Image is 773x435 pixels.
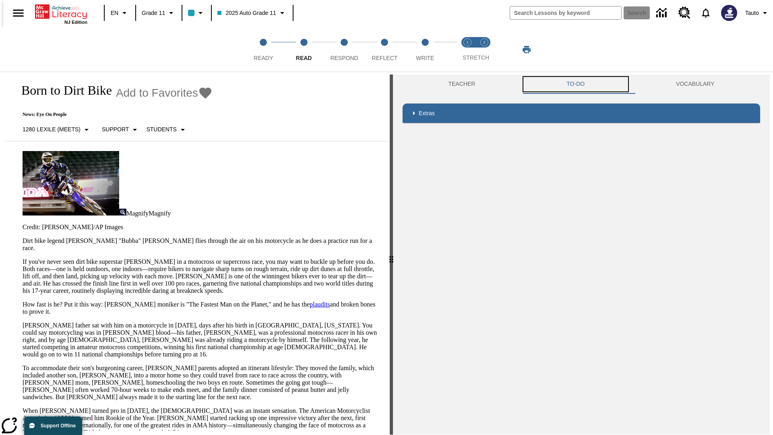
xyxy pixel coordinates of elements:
p: [PERSON_NAME] father sat with him on a motorcycle in [DATE], days after his birth in [GEOGRAPHIC_... [23,322,380,358]
a: Resource Center, Will open in new tab [674,2,695,24]
text: 1 [466,40,468,44]
button: VOCABULARY [630,75,760,94]
div: reading [3,75,390,431]
button: Stretch Respond step 2 of 2 [473,27,496,72]
button: TO-DO [521,75,630,94]
a: Notifications [695,2,716,23]
div: Home [35,3,87,25]
button: Select a new avatar [716,2,742,23]
span: Magnify [149,210,171,217]
button: Language: EN, Select a language [107,6,133,20]
button: Scaffolds, Support [99,122,143,137]
p: Extras [419,109,435,118]
span: Write [416,55,434,61]
a: plaudits [310,301,330,308]
button: Stretch Read step 1 of 2 [456,27,479,72]
button: Print [514,42,539,57]
button: Respond step 3 of 5 [321,27,368,72]
span: STRETCH [463,54,489,61]
button: Select Lexile, 1280 Lexile (Meets) [19,122,95,137]
button: Write step 5 of 5 [402,27,449,72]
div: Instructional Panel Tabs [403,75,760,94]
span: Grade 11 [142,9,165,17]
button: Reflect step 4 of 5 [361,27,408,72]
p: Credit: [PERSON_NAME]/AP Images [23,224,380,231]
span: Support Offline [41,423,76,429]
span: Magnify [126,210,149,217]
div: Press Enter or Spacebar and then press right and left arrow keys to move the slider [390,75,393,435]
button: Grade: Grade 11, Select a grade [138,6,179,20]
p: Dirt bike legend [PERSON_NAME] "Bubba" [PERSON_NAME] flies through the air on his motorcycle as h... [23,237,380,252]
span: Add to Favorites [116,87,198,99]
a: Data Center [651,2,674,24]
div: Extras [403,104,760,123]
p: To accommodate their son's burgeoning career, [PERSON_NAME] parents adopted an itinerant lifestyl... [23,365,380,401]
img: Magnify [119,209,126,215]
p: How fast is he? Put it this way: [PERSON_NAME] moniker is "The Fastest Man on the Planet," and he... [23,301,380,315]
span: EN [111,9,118,17]
button: Ready step 1 of 5 [240,27,287,72]
span: Respond [330,55,358,61]
img: Avatar [721,5,737,21]
button: Select Student [143,122,190,137]
button: Open side menu [6,1,30,25]
p: If you've never seen dirt bike superstar [PERSON_NAME] in a motocross or supercross race, you may... [23,258,380,294]
button: Teacher [403,75,521,94]
span: NJ Edition [64,20,87,25]
button: Add to Favorites - Born to Dirt Bike [116,86,213,100]
text: 2 [483,40,485,44]
span: Reflect [372,55,398,61]
span: Tauto [745,9,759,17]
h1: Born to Dirt Bike [13,83,112,98]
p: Students [146,125,176,134]
button: Class: 2025 Auto Grade 11, Select your class [214,6,290,20]
button: Class color is light blue. Change class color [185,6,209,20]
button: Support Offline [24,416,82,435]
span: 2025 Auto Grade 11 [217,9,276,17]
button: Profile/Settings [742,6,773,20]
p: News: Eye On People [13,112,213,118]
button: Read step 2 of 5 [280,27,327,72]
span: Read [296,55,312,61]
input: search field [510,6,621,19]
span: Ready [254,55,273,61]
img: Motocross racer James Stewart flies through the air on his dirt bike. [23,151,119,215]
div: activity [393,75,770,435]
p: Support [102,125,129,134]
p: 1280 Lexile (Meets) [23,125,81,134]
